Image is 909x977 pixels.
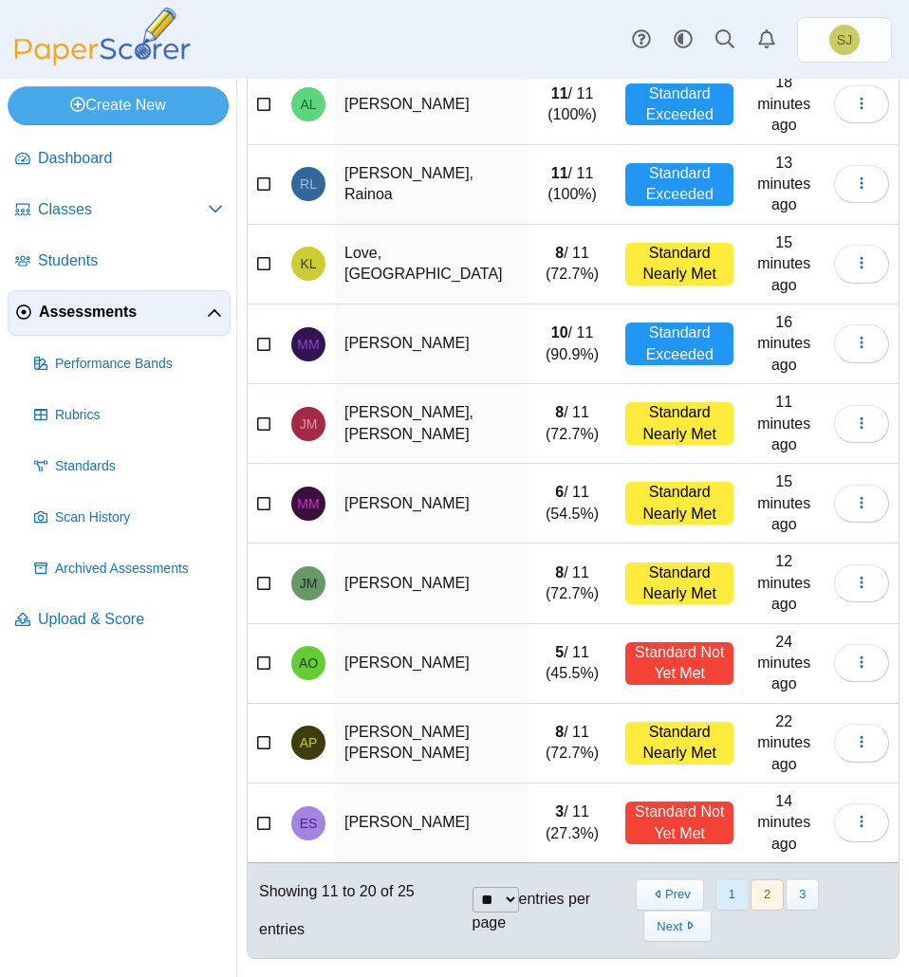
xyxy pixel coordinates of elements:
[551,165,568,181] b: 11
[27,546,231,592] a: Archived Assessments
[715,879,749,911] button: 1
[529,304,616,384] td: / 11 (90.9%)
[335,624,529,704] td: [PERSON_NAME]
[529,384,616,464] td: / 11 (72.7%)
[38,148,223,169] span: Dashboard
[555,803,564,820] b: 3
[55,508,223,527] span: Scan History
[335,544,529,623] td: [PERSON_NAME]
[757,234,810,293] time: Oct 9, 2025 at 9:47 AM
[786,879,819,911] button: 3
[837,33,852,46] span: Stacey Johnson
[299,656,318,670] span: Arcela Ornelas-Chavez
[529,464,616,544] td: / 11 (54.5%)
[625,722,734,765] div: Standard Nearly Met
[8,290,231,336] a: Assessments
[297,338,319,351] span: Mariah Maestas
[757,553,810,612] time: Oct 9, 2025 at 9:50 AM
[300,817,318,830] span: Ethan Sanchez
[529,65,616,144] td: / 11 (100%)
[300,736,318,749] span: Ashley Perez Gutierrez
[335,145,529,225] td: [PERSON_NAME], Rainoa
[300,417,318,431] span: Jolith Medina-Perez
[300,257,316,270] span: Kayleigh Love
[625,83,734,126] div: Standard Exceeded
[555,484,564,500] b: 6
[8,598,231,643] a: Upload & Score
[757,473,810,532] time: Oct 9, 2025 at 9:46 AM
[555,245,564,261] b: 8
[551,85,568,101] b: 11
[27,495,231,541] a: Scan History
[551,324,568,341] b: 10
[625,562,734,605] div: Standard Nearly Met
[625,323,734,365] div: Standard Exceeded
[8,52,197,68] a: PaperScorer
[55,560,223,579] span: Archived Assessments
[829,25,860,55] span: Stacey Johnson
[335,304,529,384] td: [PERSON_NAME]
[300,577,318,590] span: Joshua Montoya
[757,713,810,772] time: Oct 9, 2025 at 9:39 AM
[643,911,711,942] button: Next
[751,879,784,911] button: 2
[297,497,319,510] span: Matthew Monahan
[473,891,591,931] label: entries per page
[55,457,223,476] span: Standards
[757,155,810,213] time: Oct 9, 2025 at 9:49 AM
[55,406,223,425] span: Rubrics
[38,609,223,630] span: Upload & Score
[636,879,703,911] button: Previous
[8,86,229,124] a: Create New
[529,225,616,304] td: / 11 (72.7%)
[335,65,529,144] td: [PERSON_NAME]
[27,341,231,387] a: Performance Bands
[27,393,231,438] a: Rubrics
[529,704,616,783] td: / 11 (72.7%)
[625,802,734,844] div: Standard Not Yet Met
[555,724,564,740] b: 8
[38,250,223,271] span: Students
[8,137,231,182] a: Dashboard
[555,644,564,660] b: 5
[55,355,223,374] span: Performance Bands
[8,188,231,233] a: Classes
[529,783,616,863] td: / 11 (27.3%)
[625,163,734,206] div: Standard Exceeded
[634,879,887,942] nav: pagination
[39,302,207,323] span: Assessments
[555,564,564,581] b: 8
[8,239,231,285] a: Students
[757,793,810,852] time: Oct 9, 2025 at 9:47 AM
[300,177,317,191] span: Rainoa Lopez Duran
[625,243,734,286] div: Standard Nearly Met
[335,384,529,464] td: [PERSON_NAME], [PERSON_NAME]
[248,863,457,958] div: Showing 11 to 20 of 25 entries
[757,314,810,373] time: Oct 9, 2025 at 9:46 AM
[757,394,810,452] time: Oct 9, 2025 at 9:51 AM
[27,444,231,489] a: Standards
[746,19,788,61] a: Alerts
[625,402,734,445] div: Standard Nearly Met
[555,404,564,420] b: 8
[529,544,616,623] td: / 11 (72.7%)
[757,74,810,133] time: Oct 9, 2025 at 9:43 AM
[38,199,208,220] span: Classes
[335,225,529,304] td: Love, [GEOGRAPHIC_DATA]
[300,98,316,111] span: Aleyra Lopez
[529,145,616,225] td: / 11 (100%)
[335,704,529,783] td: [PERSON_NAME] [PERSON_NAME]
[757,634,810,692] time: Oct 9, 2025 at 9:37 AM
[335,464,529,544] td: [PERSON_NAME]
[797,17,892,63] a: Stacey Johnson
[625,642,734,685] div: Standard Not Yet Met
[529,624,616,704] td: / 11 (45.5%)
[8,8,197,65] img: PaperScorer
[335,783,529,863] td: [PERSON_NAME]
[625,482,734,525] div: Standard Nearly Met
